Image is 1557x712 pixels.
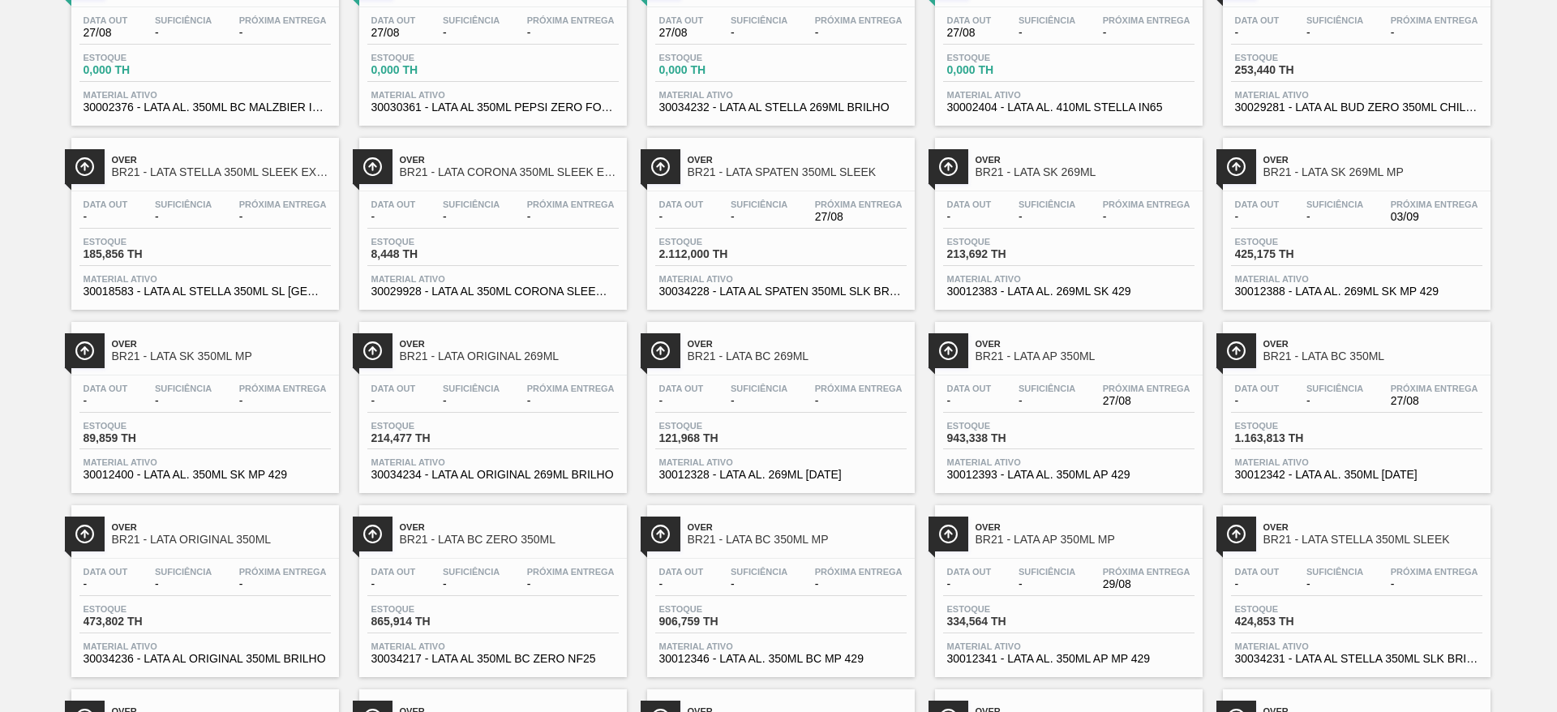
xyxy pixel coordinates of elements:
[371,578,416,590] span: -
[443,199,500,209] span: Suficiência
[650,157,671,177] img: Ícone
[1306,395,1363,407] span: -
[1235,53,1349,62] span: Estoque
[1235,274,1478,284] span: Material ativo
[947,395,992,407] span: -
[527,384,615,393] span: Próxima Entrega
[1103,211,1190,223] span: -
[84,199,128,209] span: Data out
[1019,211,1075,223] span: -
[1235,90,1478,100] span: Material ativo
[1019,567,1075,577] span: Suficiência
[659,285,903,298] span: 30034228 - LATA AL SPATEN 350ML SLK BRILHO
[155,395,212,407] span: -
[947,101,1190,114] span: 30002404 - LATA AL. 410ML STELLA IN65
[371,384,416,393] span: Data out
[659,653,903,665] span: 30012346 - LATA AL. 350ML BC MP 429
[1235,248,1349,260] span: 425,175 TH
[84,567,128,577] span: Data out
[1235,285,1478,298] span: 30012388 - LATA AL. 269ML SK MP 429
[112,534,331,546] span: BR21 - LATA ORIGINAL 350ML
[1226,157,1246,177] img: Ícone
[84,653,327,665] span: 30034236 - LATA AL ORIGINAL 350ML BRILHO
[688,522,907,532] span: Over
[239,384,327,393] span: Próxima Entrega
[1235,101,1478,114] span: 30029281 - LATA AL BUD ZERO 350ML CHILE NIV23
[923,126,1211,310] a: ÍconeOverBR21 - LATA SK 269MLData out-Suficiência-Próxima Entrega-Estoque213,692 THMaterial ativo...
[947,15,992,25] span: Data out
[1235,384,1280,393] span: Data out
[239,211,327,223] span: -
[659,199,704,209] span: Data out
[947,653,1190,665] span: 30012341 - LATA AL. 350ML AP MP 429
[976,522,1195,532] span: Over
[84,421,197,431] span: Estoque
[659,421,773,431] span: Estoque
[400,166,619,178] span: BR21 - LATA CORONA 350ML SLEEK EXP PY
[155,199,212,209] span: Suficiência
[371,457,615,467] span: Material ativo
[731,211,787,223] span: -
[239,199,327,209] span: Próxima Entrega
[84,457,327,467] span: Material ativo
[84,384,128,393] span: Data out
[75,341,95,361] img: Ícone
[371,237,485,247] span: Estoque
[1103,384,1190,393] span: Próxima Entrega
[1391,15,1478,25] span: Próxima Entrega
[659,604,773,614] span: Estoque
[84,211,128,223] span: -
[659,237,773,247] span: Estoque
[371,248,485,260] span: 8,448 TH
[1226,524,1246,544] img: Ícone
[815,15,903,25] span: Próxima Entrega
[1306,15,1363,25] span: Suficiência
[659,615,773,628] span: 906,759 TH
[362,524,383,544] img: Ícone
[1103,27,1190,39] span: -
[84,27,128,39] span: 27/08
[947,615,1061,628] span: 334,564 TH
[1306,211,1363,223] span: -
[371,567,416,577] span: Data out
[443,395,500,407] span: -
[371,469,615,481] span: 30034234 - LATA AL ORIGINAL 269ML BRILHO
[371,395,416,407] span: -
[947,285,1190,298] span: 30012383 - LATA AL. 269ML SK 429
[347,310,635,494] a: ÍconeOverBR21 - LATA ORIGINAL 269MLData out-Suficiência-Próxima Entrega-Estoque214,477 THMaterial...
[659,384,704,393] span: Data out
[815,567,903,577] span: Próxima Entrega
[976,339,1195,349] span: Over
[239,578,327,590] span: -
[815,395,903,407] span: -
[731,567,787,577] span: Suficiência
[1391,567,1478,577] span: Próxima Entrega
[1235,641,1478,651] span: Material ativo
[155,578,212,590] span: -
[239,27,327,39] span: -
[650,524,671,544] img: Ícone
[976,534,1195,546] span: BR21 - LATA AP 350ML MP
[371,604,485,614] span: Estoque
[155,211,212,223] span: -
[688,166,907,178] span: BR21 - LATA SPATEN 350ML SLEEK
[1019,395,1075,407] span: -
[84,248,197,260] span: 185,856 TH
[815,578,903,590] span: -
[400,350,619,362] span: BR21 - LATA ORIGINAL 269ML
[659,90,903,100] span: Material ativo
[362,341,383,361] img: Ícone
[371,421,485,431] span: Estoque
[371,274,615,284] span: Material ativo
[976,166,1195,178] span: BR21 - LATA SK 269ML
[947,53,1061,62] span: Estoque
[347,493,635,677] a: ÍconeOverBR21 - LATA BC ZERO 350MLData out-Suficiência-Próxima Entrega-Estoque865,914 THMaterial ...
[1211,310,1499,494] a: ÍconeOverBR21 - LATA BC 350MLData out-Suficiência-Próxima Entrega27/08Estoque1.163,813 THMaterial...
[1235,395,1280,407] span: -
[635,126,923,310] a: ÍconeOverBR21 - LATA SPATEN 350ML SLEEKData out-Suficiência-Próxima Entrega27/08Estoque2.112,000 ...
[84,53,197,62] span: Estoque
[371,27,416,39] span: 27/08
[443,578,500,590] span: -
[1019,384,1075,393] span: Suficiência
[371,615,485,628] span: 865,914 TH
